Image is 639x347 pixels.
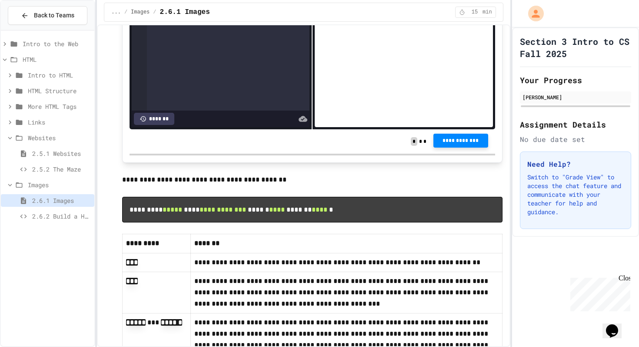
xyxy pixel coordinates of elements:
[23,39,91,48] span: Intro to the Web
[124,9,127,16] span: /
[28,86,91,95] span: HTML Structure
[602,312,630,338] iframe: chat widget
[28,71,91,80] span: Intro to HTML
[520,118,631,131] h2: Assignment Details
[519,3,546,24] div: My Account
[111,9,121,16] span: ...
[520,74,631,86] h2: Your Progress
[28,180,91,189] span: Images
[153,9,156,16] span: /
[527,173,624,216] p: Switch to "Grade View" to access the chat feature and communicate with your teacher for help and ...
[32,149,91,158] span: 2.5.1 Websites
[28,133,91,142] span: Websites
[32,196,91,205] span: 2.6.1 Images
[8,6,87,25] button: Back to Teams
[131,9,150,16] span: Images
[567,274,630,311] iframe: chat widget
[527,159,624,169] h3: Need Help?
[520,134,631,145] div: No due date set
[28,118,91,127] span: Links
[520,35,631,60] h1: Section 3 Intro to CS Fall 2025
[23,55,91,64] span: HTML
[483,9,492,16] span: min
[32,165,91,174] span: 2.5.2 The Maze
[28,102,91,111] span: More HTML Tags
[32,212,91,221] span: 2.6.2 Build a Homepage
[523,93,629,101] div: [PERSON_NAME]
[3,3,60,55] div: Chat with us now!Close
[468,9,482,16] span: 15
[160,7,210,17] span: 2.6.1 Images
[34,11,74,20] span: Back to Teams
